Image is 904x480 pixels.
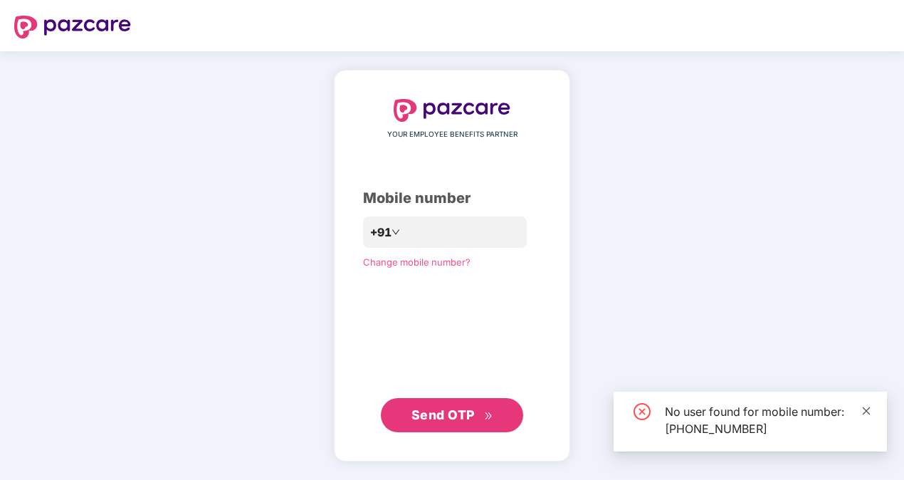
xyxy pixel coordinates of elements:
button: Send OTPdouble-right [381,398,523,432]
span: double-right [484,412,493,421]
img: logo [394,99,510,122]
span: +91 [370,224,391,241]
span: YOUR EMPLOYEE BENEFITS PARTNER [387,129,517,140]
a: Change mobile number? [363,256,471,268]
div: No user found for mobile number: [PHONE_NUMBER] [665,403,870,437]
span: down [391,228,400,236]
div: Mobile number [363,187,541,209]
span: close-circle [634,403,651,420]
span: Send OTP [411,407,475,422]
img: logo [14,16,131,38]
span: close [861,406,871,416]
